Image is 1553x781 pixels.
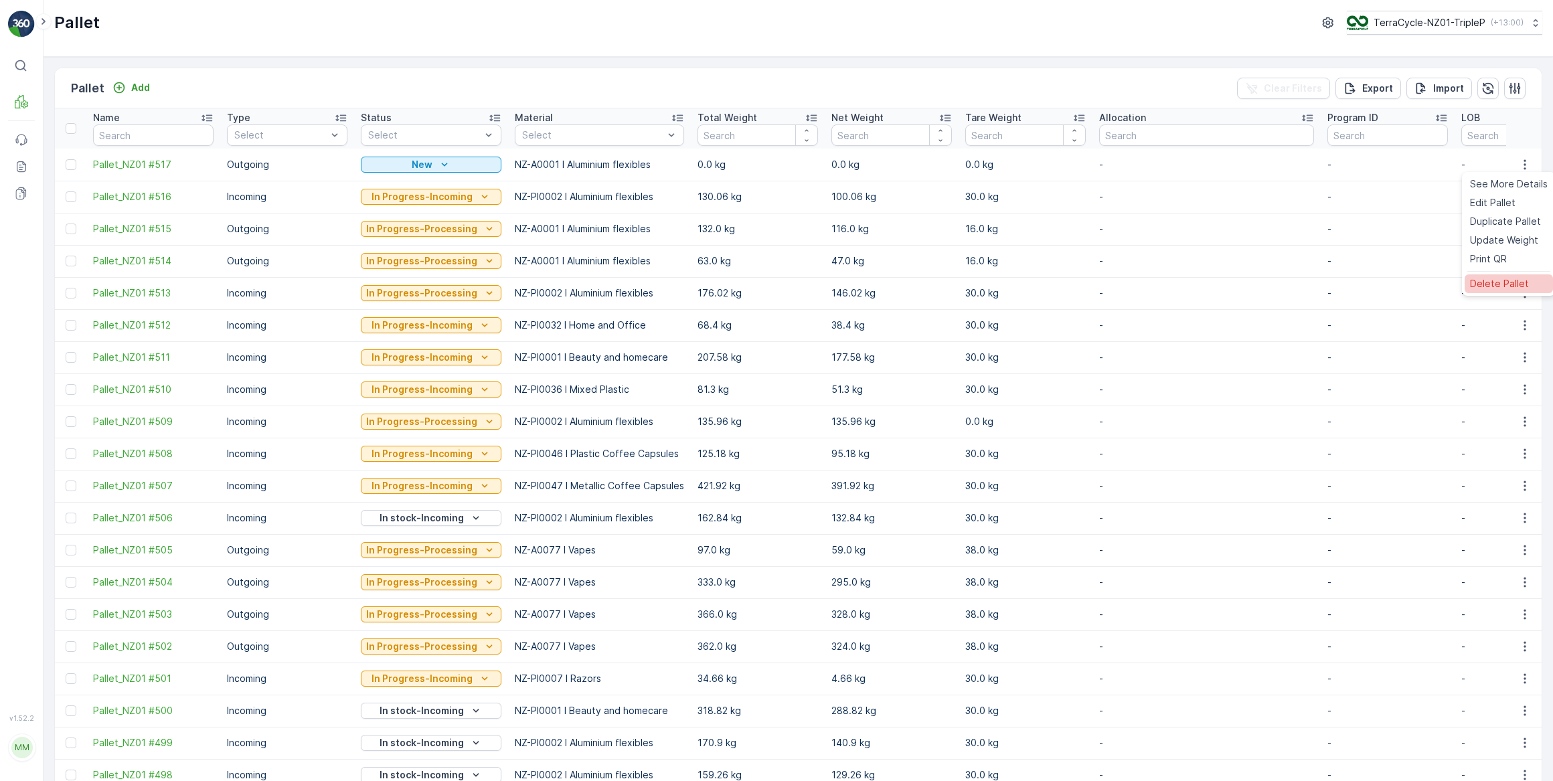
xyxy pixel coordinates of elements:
[361,638,501,655] button: In Progress-Processing
[361,189,501,205] button: In Progress-Incoming
[368,128,481,142] p: Select
[57,330,204,341] span: NZ-A0001 I Aluminium flexibles
[366,286,477,300] p: In Progress-Processing
[361,253,501,269] button: In Progress-Processing
[831,383,952,396] p: 51.3 kg
[698,672,818,685] p: 34.66 kg
[698,543,818,557] p: 97.0 kg
[93,415,214,428] span: Pallet_NZ01 #509
[1327,608,1448,621] p: -
[66,191,76,202] div: Toggle Row Selected
[965,479,1086,493] p: 30.0 kg
[515,222,684,236] p: NZ-A0001 I Aluminium flexibles
[372,319,473,332] p: In Progress-Incoming
[1092,566,1321,598] td: -
[1347,15,1368,30] img: TC_7kpGtVS.png
[515,286,684,300] p: NZ-PI0002 I Aluminium flexibles
[93,511,214,525] span: Pallet_NZ01 #506
[93,124,214,146] input: Search
[66,513,76,523] div: Toggle Row Selected
[93,158,214,171] a: Pallet_NZ01 #517
[831,543,952,557] p: 59.0 kg
[93,576,214,589] span: Pallet_NZ01 #504
[227,640,347,653] p: Outgoing
[1327,415,1448,428] p: -
[361,221,501,237] button: In Progress-Processing
[831,254,952,268] p: 47.0 kg
[11,264,70,275] span: Net Weight :
[1099,124,1314,146] input: Search
[93,447,214,460] span: Pallet_NZ01 #508
[1092,502,1321,534] td: -
[66,577,76,588] div: Toggle Row Selected
[1092,277,1321,309] td: -
[93,672,214,685] a: Pallet_NZ01 #501
[698,479,818,493] p: 421.92 kg
[831,190,952,203] p: 100.06 kg
[227,383,347,396] p: Incoming
[965,190,1086,203] p: 30.0 kg
[78,242,83,253] span: -
[234,128,327,142] p: Select
[522,128,663,142] p: Select
[66,352,76,363] div: Toggle Row Selected
[965,222,1086,236] p: 16.0 kg
[66,288,76,298] div: Toggle Row Selected
[1465,193,1553,212] a: Edit Pallet
[1092,663,1321,695] td: -
[8,11,35,37] img: logo
[1092,149,1321,181] td: -
[698,415,818,428] p: 135.96 kg
[93,543,214,557] a: Pallet_NZ01 #505
[227,479,347,493] p: Incoming
[831,704,952,717] p: 288.82 kg
[361,317,501,333] button: In Progress-Incoming
[1327,351,1448,364] p: -
[1327,222,1448,236] p: -
[372,351,473,364] p: In Progress-Incoming
[965,111,1021,124] p: Tare Weight
[1470,277,1529,290] span: Delete Pallet
[93,704,214,717] a: Pallet_NZ01 #500
[515,608,684,621] p: NZ-A0077 I Vapes
[366,543,477,557] p: In Progress-Processing
[1092,598,1321,630] td: -
[831,111,884,124] p: Net Weight
[93,479,214,493] span: Pallet_NZ01 #507
[93,222,214,236] a: Pallet_NZ01 #515
[1092,470,1321,502] td: -
[698,111,757,124] p: Total Weight
[11,242,78,253] span: Total Weight :
[1470,177,1548,191] span: See More Details
[66,256,76,266] div: Toggle Row Selected
[965,286,1086,300] p: 30.0 kg
[515,543,684,557] p: NZ-A0077 I Vapes
[698,158,818,171] p: 0.0 kg
[366,640,477,653] p: In Progress-Processing
[1092,406,1321,438] td: -
[361,542,501,558] button: In Progress-Processing
[366,608,477,621] p: In Progress-Processing
[66,159,76,170] div: Toggle Row Selected
[11,286,75,297] span: Tare Weight :
[1092,438,1321,470] td: -
[227,158,347,171] p: Outgoing
[698,704,818,717] p: 318.82 kg
[831,158,952,171] p: 0.0 kg
[93,383,214,396] a: Pallet_NZ01 #510
[93,608,214,621] span: Pallet_NZ01 #503
[965,383,1086,396] p: 30.0 kg
[1092,341,1321,373] td: -
[227,190,347,203] p: Incoming
[515,190,684,203] p: NZ-PI0002 I Aluminium flexibles
[1327,124,1448,146] input: Search
[515,111,553,124] p: Material
[1092,534,1321,566] td: -
[227,351,347,364] p: Incoming
[66,448,76,459] div: Toggle Row Selected
[698,383,818,396] p: 81.3 kg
